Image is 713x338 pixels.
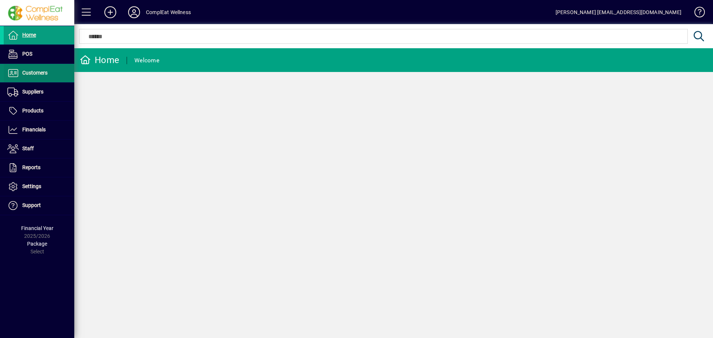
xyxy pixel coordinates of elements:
a: Customers [4,64,74,82]
button: Add [98,6,122,19]
div: Home [80,54,119,66]
span: Support [22,202,41,208]
div: Welcome [134,55,159,66]
a: Settings [4,177,74,196]
a: Suppliers [4,83,74,101]
a: POS [4,45,74,63]
button: Profile [122,6,146,19]
span: POS [22,51,32,57]
a: Products [4,102,74,120]
span: Home [22,32,36,38]
a: Knowledge Base [689,1,704,26]
span: Staff [22,145,34,151]
span: Suppliers [22,89,43,95]
div: [PERSON_NAME] [EMAIL_ADDRESS][DOMAIN_NAME] [556,6,681,18]
span: Settings [22,183,41,189]
a: Staff [4,140,74,158]
span: Financials [22,127,46,132]
a: Support [4,196,74,215]
span: Customers [22,70,48,76]
div: ComplEat Wellness [146,6,191,18]
span: Financial Year [21,225,53,231]
span: Package [27,241,47,247]
a: Reports [4,158,74,177]
a: Financials [4,121,74,139]
span: Products [22,108,43,114]
span: Reports [22,164,40,170]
